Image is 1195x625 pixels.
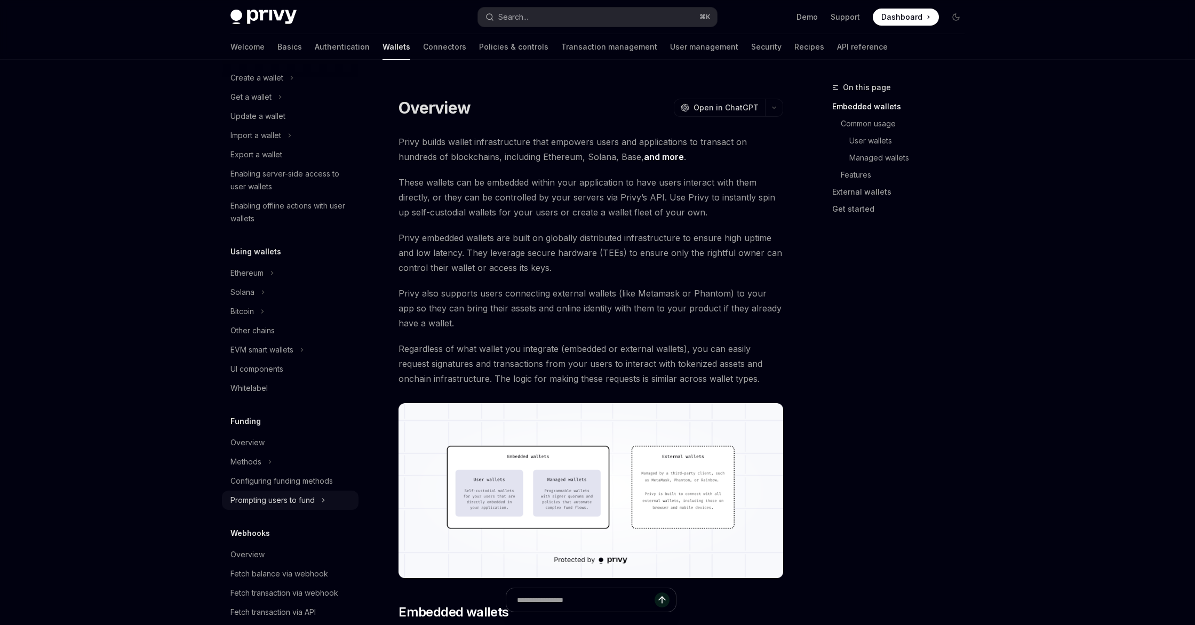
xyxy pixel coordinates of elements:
a: Recipes [794,34,824,60]
span: Open in ChatGPT [694,102,759,113]
span: These wallets can be embedded within your application to have users interact with them directly, ... [399,175,783,220]
a: Transaction management [561,34,657,60]
span: ⌘ K [699,13,711,21]
div: Update a wallet [230,110,285,123]
h5: Webhooks [230,527,270,540]
button: Toggle dark mode [947,9,965,26]
a: Enabling server-side access to user wallets [222,164,359,196]
img: images/walletoverview.png [399,403,783,578]
a: Connectors [423,34,466,60]
div: Search... [498,11,528,23]
div: Prompting users to fund [230,494,315,507]
a: Fetch transaction via API [222,603,359,622]
div: Fetch balance via webhook [230,567,328,580]
a: Embedded wallets [832,98,973,115]
a: Overview [222,545,359,564]
a: Fetch balance via webhook [222,564,359,583]
div: Methods [230,455,261,468]
a: Dashboard [873,9,939,26]
img: dark logo [230,10,297,25]
a: User wallets [849,132,973,149]
button: Send message [655,592,670,607]
span: Regardless of what wallet you integrate (embedded or external wallets), you can easily request si... [399,341,783,386]
div: Ethereum [230,267,264,279]
div: Bitcoin [230,305,254,318]
a: Support [831,12,860,22]
a: Authentication [315,34,370,60]
span: Privy embedded wallets are built on globally distributed infrastructure to ensure high uptime and... [399,230,783,275]
a: Welcome [230,34,265,60]
a: Fetch transaction via webhook [222,583,359,603]
a: Security [751,34,782,60]
a: and more [644,151,684,163]
h5: Funding [230,415,261,428]
a: Common usage [841,115,973,132]
span: On this page [843,81,891,94]
a: Demo [796,12,818,22]
a: Wallets [383,34,410,60]
a: Whitelabel [222,379,359,398]
div: Fetch transaction via API [230,606,316,619]
div: Configuring funding methods [230,475,333,487]
a: Other chains [222,321,359,340]
h5: Using wallets [230,245,281,258]
div: Whitelabel [230,382,268,395]
div: Create a wallet [230,71,283,84]
div: EVM smart wallets [230,343,293,356]
span: Privy builds wallet infrastructure that empowers users and applications to transact on hundreds o... [399,134,783,164]
span: Dashboard [881,12,922,22]
div: UI components [230,363,283,375]
div: Export a wallet [230,148,282,161]
a: External wallets [832,183,973,201]
a: Features [841,166,973,183]
a: Overview [222,433,359,452]
a: Update a wallet [222,107,359,126]
a: Export a wallet [222,145,359,164]
a: Configuring funding methods [222,471,359,491]
a: API reference [837,34,888,60]
a: Managed wallets [849,149,973,166]
div: Import a wallet [230,129,281,142]
a: User management [670,34,738,60]
a: Get started [832,201,973,218]
button: Search...⌘K [478,7,717,27]
button: Open in ChatGPT [674,99,765,117]
a: Policies & controls [479,34,548,60]
div: Fetch transaction via webhook [230,587,338,599]
h1: Overview [399,98,471,117]
div: Overview [230,436,265,449]
a: UI components [222,359,359,379]
a: Basics [277,34,302,60]
div: Other chains [230,324,275,337]
span: Privy also supports users connecting external wallets (like Metamask or Phantom) to your app so t... [399,286,783,331]
div: Solana [230,286,254,299]
div: Enabling server-side access to user wallets [230,167,352,193]
div: Overview [230,548,265,561]
div: Get a wallet [230,91,272,103]
div: Enabling offline actions with user wallets [230,199,352,225]
a: Enabling offline actions with user wallets [222,196,359,228]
